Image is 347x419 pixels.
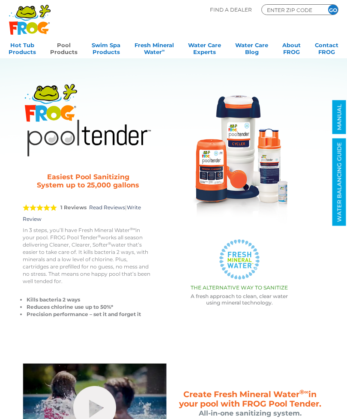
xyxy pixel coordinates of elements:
[332,139,346,226] a: WATER BALANCING GUIDE
[27,303,153,310] li: Reduces chlorine use up to 50%*
[315,39,338,56] a: ContactFROG
[9,39,36,56] a: Hot TubProducts
[23,193,153,226] div: |
[27,296,153,303] li: Kills bacteria 2 ways
[89,204,125,211] a: Read Reviews
[130,226,135,231] sup: ®∞
[328,5,338,15] input: GO
[299,388,308,396] sup: ®∞
[179,389,321,409] span: Create Fresh Mineral Water in your pool with FROG Pool Tender.
[162,48,165,53] sup: ∞
[98,234,101,238] sup: ®
[210,4,252,15] p: Find A Dealer
[23,226,153,285] p: In 3 steps, you’ll have Fresh Mineral Water in your pool. FROG Pool Tender works all season deliv...
[23,204,57,211] span: 5
[199,409,302,417] span: All-in-one sanitizing system.
[332,100,346,134] a: MANUAL
[266,6,317,14] input: Zip Code Form
[33,173,143,189] h3: Easiest Pool Sanitizing System up to 25,000 gallons
[50,39,78,56] a: PoolProducts
[92,39,120,56] a: Swim SpaProducts
[167,285,311,291] h3: THE ALTERNATIVE WAY TO SANITIZE
[167,293,311,306] p: A fresh approach to clean, clear water using mineral technology.
[108,241,111,246] sup: ®
[27,310,153,318] li: Precision performance – set it and forget it
[235,39,268,56] a: Water CareBlog
[60,204,87,211] strong: 1 Reviews
[188,39,221,56] a: Water CareExperts
[282,39,301,56] a: AboutFROG
[23,81,153,158] img: Product Logo
[135,39,174,56] a: Fresh MineralWater∞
